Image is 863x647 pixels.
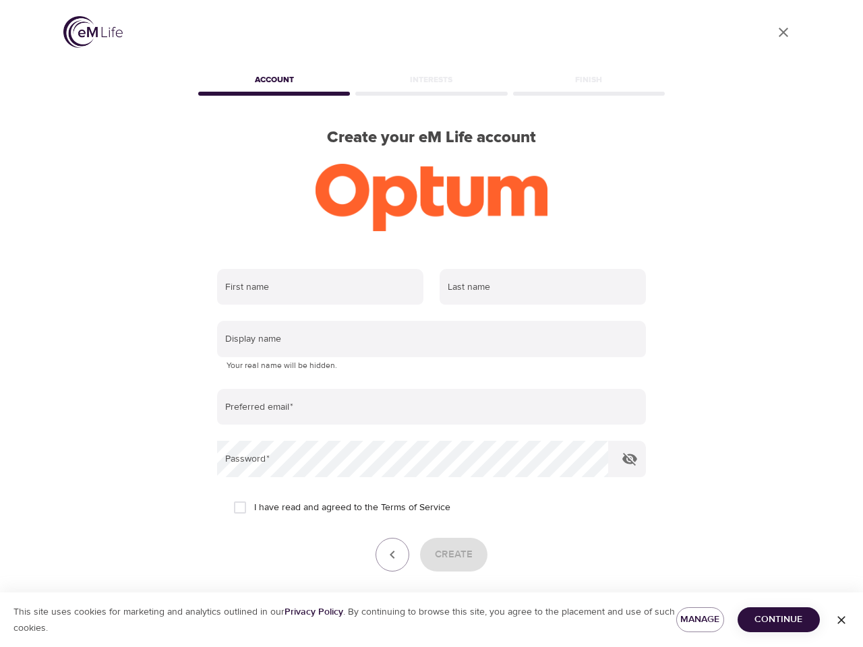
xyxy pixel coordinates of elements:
[254,501,450,515] span: I have read and agreed to the
[748,611,809,628] span: Continue
[285,606,343,618] a: Privacy Policy
[196,128,667,148] h2: Create your eM Life account
[767,16,800,49] a: close
[63,16,123,48] img: logo
[381,501,450,515] a: Terms of Service
[738,607,820,632] button: Continue
[676,607,724,632] button: Manage
[687,611,713,628] span: Manage
[227,359,636,373] p: Your real name will be hidden.
[316,164,548,231] img: Optum-logo-ora-RGB.png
